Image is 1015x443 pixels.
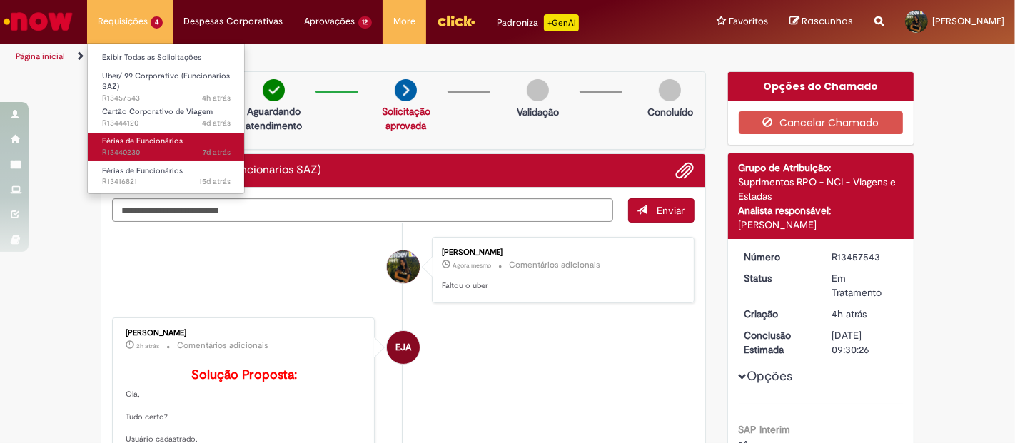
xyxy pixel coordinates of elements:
[739,111,904,134] button: Cancelar Chamado
[659,79,681,101] img: img-circle-grey.png
[102,71,230,93] span: Uber/ 99 Corporativo (Funcionarios SAZ)
[739,175,904,203] div: Suprimentos RPO - NCI - Viagens e Estadas
[239,104,308,133] p: Aguardando atendimento
[832,328,898,357] div: [DATE] 09:30:26
[382,105,430,132] a: Solicitação aprovada
[358,16,373,29] span: 12
[442,248,680,257] div: [PERSON_NAME]
[87,43,245,194] ul: Requisições
[136,342,159,350] span: 2h atrás
[734,271,822,285] dt: Status
[832,307,867,320] time: 28/08/2025 12:20:20
[832,271,898,300] div: Em Tratamento
[102,176,231,188] span: R13416821
[802,14,853,28] span: Rascunhos
[729,14,768,29] span: Favoritos
[387,331,420,364] div: Emilio Jose Andres Casado
[395,330,411,365] span: EJA
[202,93,231,103] span: 4h atrás
[739,423,791,436] b: SAP Interim
[509,259,600,271] small: Comentários adicionais
[676,161,695,180] button: Adicionar anexos
[739,203,904,218] div: Analista responsável:
[393,14,415,29] span: More
[151,16,163,29] span: 4
[88,133,245,160] a: Aberto R13440230 : Férias de Funcionários
[832,307,898,321] div: 28/08/2025 12:20:20
[88,104,245,131] a: Aberto R13444120 : Cartão Corporativo de Viagem
[102,136,183,146] span: Férias de Funcionários
[497,14,579,31] div: Padroniza
[202,93,231,103] time: 28/08/2025 12:20:21
[199,176,231,187] span: 15d atrás
[395,79,417,101] img: arrow-next.png
[1,7,75,36] img: ServiceNow
[184,14,283,29] span: Despesas Corporativas
[628,198,695,223] button: Enviar
[136,342,159,350] time: 28/08/2025 14:41:32
[789,15,853,29] a: Rascunhos
[832,307,867,320] span: 4h atrás
[16,51,65,62] a: Página inicial
[263,79,285,101] img: check-circle-green.png
[126,329,363,337] div: [PERSON_NAME]
[102,166,183,176] span: Férias de Funcionários
[453,261,491,270] time: 28/08/2025 16:11:58
[453,261,491,270] span: Agora mesmo
[739,218,904,232] div: [PERSON_NAME]
[437,10,475,31] img: click_logo_yellow_360x200.png
[517,105,559,119] p: Validação
[739,161,904,175] div: Grupo de Atribuição:
[102,93,231,104] span: R13457543
[647,105,693,119] p: Concluído
[203,147,231,158] time: 22/08/2025 14:44:51
[442,280,680,292] p: Faltou o uber
[728,72,914,101] div: Opções do Chamado
[88,68,245,99] a: Aberto R13457543 : Uber/ 99 Corporativo (Funcionarios SAZ)
[202,118,231,128] time: 25/08/2025 12:50:02
[88,163,245,190] a: Aberto R13416821 : Férias de Funcionários
[102,106,213,117] span: Cartão Corporativo de Viagem
[11,44,666,70] ul: Trilhas de página
[657,204,685,217] span: Enviar
[544,14,579,31] p: +GenAi
[734,307,822,321] dt: Criação
[203,147,231,158] span: 7d atrás
[199,176,231,187] time: 14/08/2025 10:26:29
[102,118,231,129] span: R13444120
[932,15,1004,27] span: [PERSON_NAME]
[191,367,297,383] b: Solução Proposta:
[527,79,549,101] img: img-circle-grey.png
[88,50,245,66] a: Exibir Todas as Solicitações
[98,14,148,29] span: Requisições
[305,14,355,29] span: Aprovações
[387,250,420,283] div: Lorena Ferreira Avelar Costa
[112,198,613,222] textarea: Digite sua mensagem aqui...
[177,340,268,352] small: Comentários adicionais
[202,118,231,128] span: 4d atrás
[102,147,231,158] span: R13440230
[734,328,822,357] dt: Conclusão Estimada
[832,250,898,264] div: R13457543
[734,250,822,264] dt: Número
